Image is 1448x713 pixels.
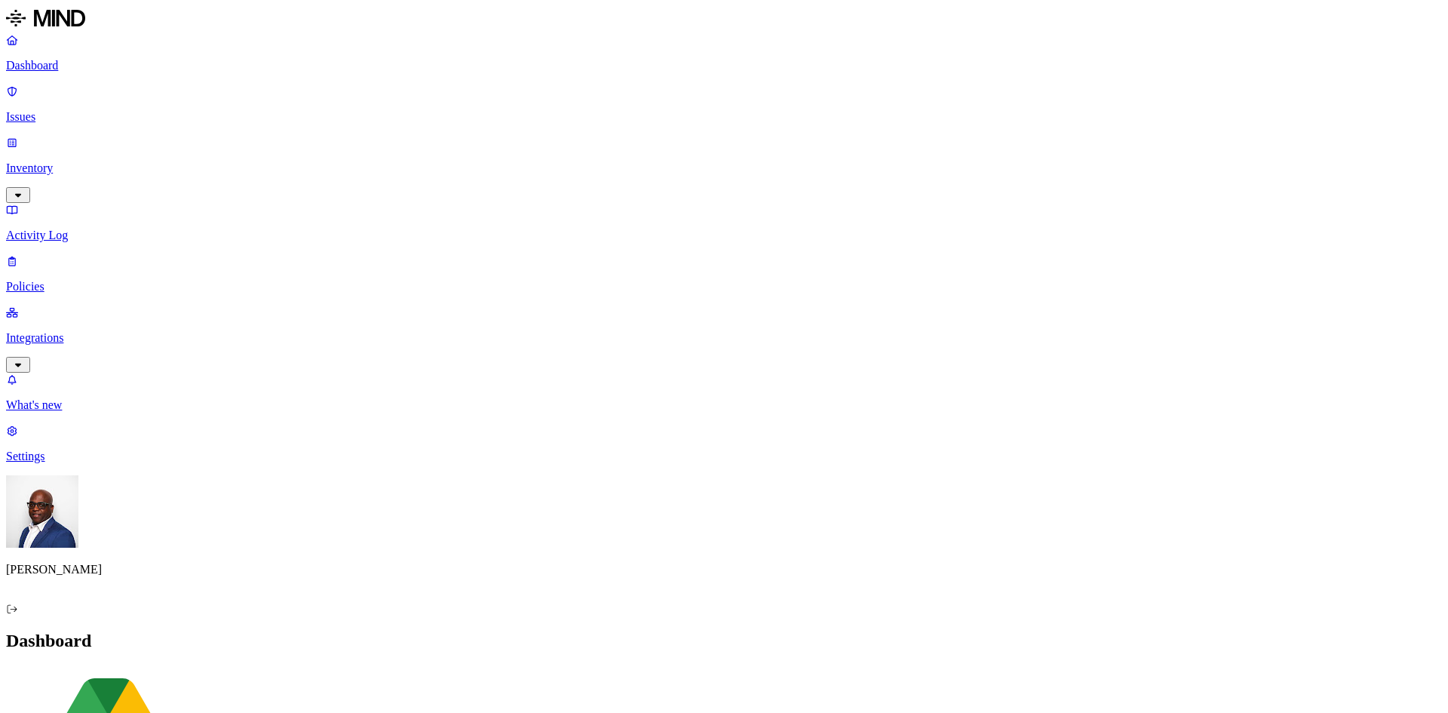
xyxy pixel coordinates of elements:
[6,254,1442,293] a: Policies
[6,475,78,548] img: Gregory Thomas
[6,229,1442,242] p: Activity Log
[6,85,1442,124] a: Issues
[6,33,1442,72] a: Dashboard
[6,203,1442,242] a: Activity Log
[6,306,1442,370] a: Integrations
[6,424,1442,463] a: Settings
[6,373,1442,412] a: What's new
[6,110,1442,124] p: Issues
[6,6,85,30] img: MIND
[6,450,1442,463] p: Settings
[6,136,1442,201] a: Inventory
[6,631,1442,651] h2: Dashboard
[6,398,1442,412] p: What's new
[6,161,1442,175] p: Inventory
[6,331,1442,345] p: Integrations
[6,6,1442,33] a: MIND
[6,280,1442,293] p: Policies
[6,59,1442,72] p: Dashboard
